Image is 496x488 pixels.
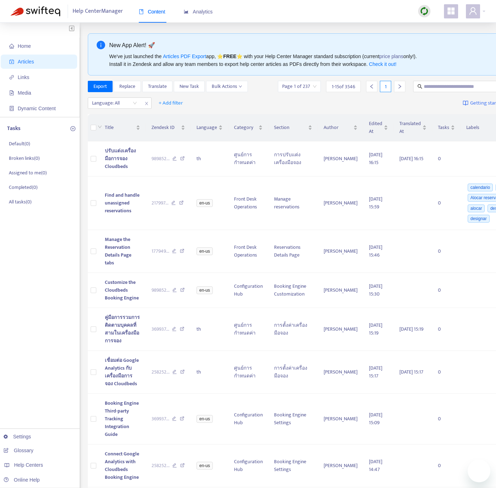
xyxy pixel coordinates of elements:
[228,141,268,176] td: ศูนย์การกำหนดค่า
[369,282,382,298] span: [DATE] 15:30
[324,124,352,131] span: Author
[98,125,102,129] span: down
[397,84,402,89] span: right
[70,126,75,131] span: plus-circle
[93,83,107,90] span: Export
[152,155,170,163] span: 989852 ...
[228,273,268,308] td: Configuration Hub
[239,85,242,88] span: down
[196,415,213,423] span: en-us
[105,278,139,302] span: Customize the Cloudbeds Booking Engine
[18,74,29,80] span: Links
[174,81,205,92] button: New Task
[318,141,363,176] td: [PERSON_NAME]
[119,83,135,90] span: Replace
[417,84,422,89] span: search
[142,81,172,92] button: Translate
[380,54,404,59] a: price plans
[394,114,432,141] th: Translated At
[432,230,461,273] td: 0
[88,81,113,92] button: Export
[420,7,429,16] img: sync.dc5367851b00ba804db3.png
[369,458,382,473] span: [DATE] 14:47
[11,6,60,16] img: Swifteq
[447,7,455,15] span: appstore
[318,351,363,394] td: [PERSON_NAME]
[228,444,268,487] td: Configuration Hub
[369,321,382,337] span: [DATE] 15:19
[369,84,374,89] span: left
[268,176,318,230] td: Manage reservations
[318,308,363,351] td: [PERSON_NAME]
[105,147,136,170] span: ปรับแต่งเครื่องมือการจอง Cloudbeds
[191,114,228,141] th: Language
[99,114,146,141] th: Title
[196,124,217,131] span: Language
[212,83,242,90] span: Bulk Actions
[318,176,363,230] td: [PERSON_NAME]
[268,141,318,176] td: การปรับแต่งเครื่องมือจอง
[468,204,485,212] span: alocar
[432,114,461,141] th: Tasks
[318,273,363,308] td: [PERSON_NAME]
[469,7,477,15] span: user
[380,81,391,92] div: 1
[152,325,169,333] span: 369937 ...
[399,368,423,376] span: [DATE] 15:17
[142,99,151,108] span: close
[105,399,139,438] span: Booking Engine Third-party Tracking Integration Guide
[9,75,14,80] span: link
[14,462,43,468] span: Help Centers
[468,184,493,191] span: calendario
[369,364,382,380] span: [DATE] 15:17
[228,351,268,394] td: ศูนย์การกำหนดค่า
[228,114,268,141] th: Category
[196,462,213,470] span: en-us
[399,325,423,333] span: [DATE] 15:19
[318,230,363,273] td: [PERSON_NAME]
[191,141,228,176] td: th
[152,247,169,255] span: 177949 ...
[9,59,14,64] span: account-book
[369,195,382,211] span: [DATE] 15:59
[268,114,318,141] th: Section
[7,124,21,133] p: Tasks
[105,450,139,481] span: Connect Google Analytics with Cloudbeds Booking Engine
[163,54,206,59] a: Articles PDF Export
[223,54,236,59] b: FREE
[432,351,461,394] td: 0
[318,394,363,444] td: [PERSON_NAME]
[114,81,141,92] button: Replace
[184,9,213,15] span: Analytics
[363,114,394,141] th: Edited At
[152,124,180,131] span: Zendesk ID
[268,273,318,308] td: Booking Engine Customization
[4,448,33,453] a: Glossary
[191,351,228,394] td: th
[18,106,56,111] span: Dynamic Content
[139,9,144,14] span: book
[152,368,170,376] span: 258252 ...
[9,106,14,111] span: container
[432,444,461,487] td: 0
[438,124,449,131] span: Tasks
[4,477,40,483] a: Online Help
[184,9,189,14] span: area-chart
[152,415,169,423] span: 369937 ...
[399,155,423,163] span: [DATE] 16:15
[196,199,213,207] span: en-us
[268,308,318,351] td: การตั้งค่าเครื่องมือจอง
[179,83,199,90] span: New Task
[9,90,14,95] span: file-image
[153,97,188,109] button: + Add filter
[432,176,461,230] td: 0
[97,41,105,49] span: info-circle
[432,394,461,444] td: 0
[432,141,461,176] td: 0
[152,462,170,470] span: 258252 ...
[234,124,257,131] span: Category
[332,83,355,90] span: 1 - 15 of 3546
[9,198,32,206] p: All tasks ( 0 )
[463,100,468,106] img: image-link
[105,191,139,215] span: Find and handle unassigned reservations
